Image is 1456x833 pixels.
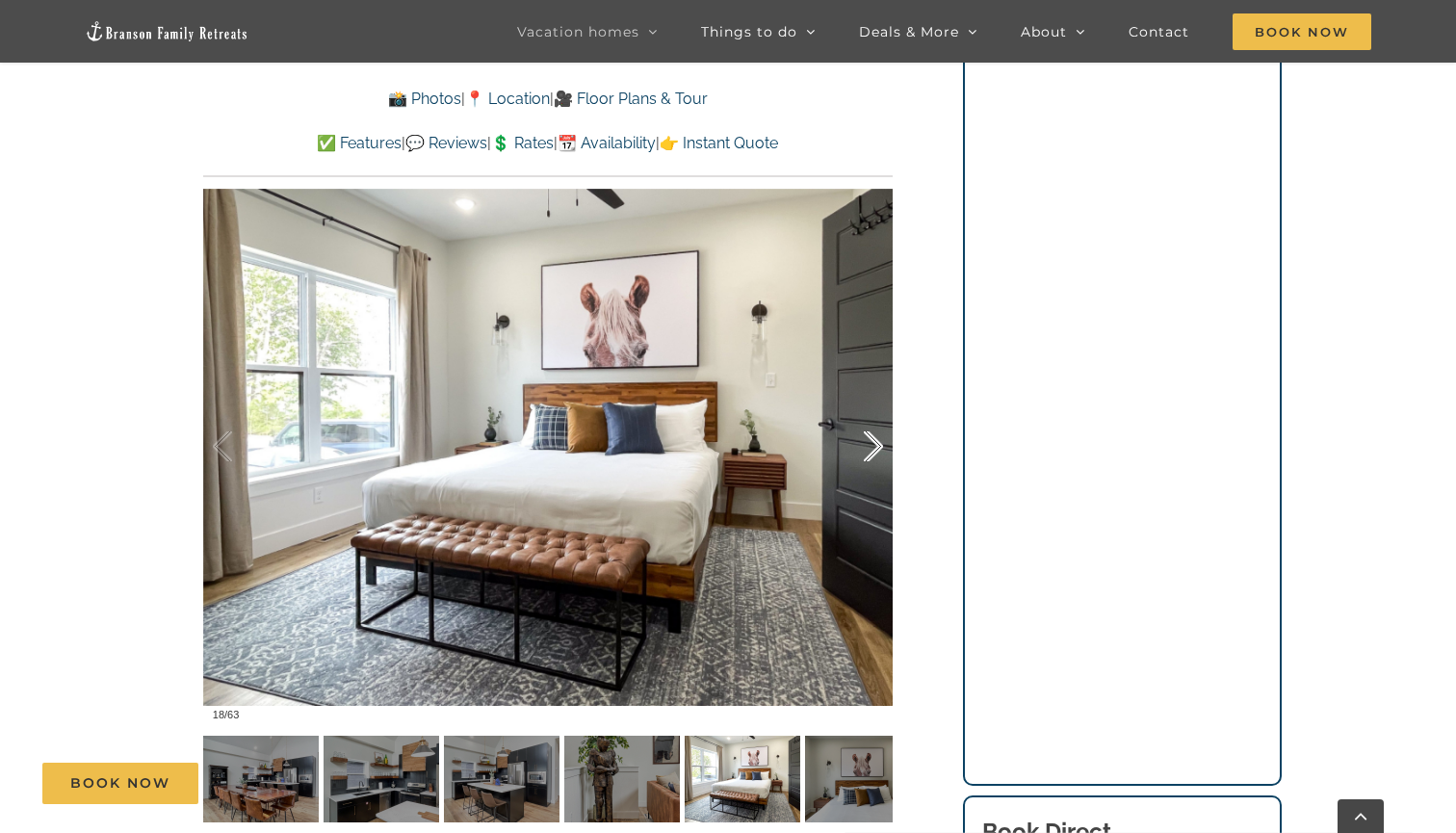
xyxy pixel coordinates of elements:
img: Claymore-Cottage-at-Table-Rock-Lake-Branson-Missouri-1412-scaled.jpg-nggid041803-ngg0dyn-120x90-0... [564,736,680,822]
span: Vacation homes [517,25,639,39]
p: | | | | [203,131,893,156]
img: Claymore-Cottage-lake-view-pool-vacation-rental-1125-scaled.jpg-nggid041127-ngg0dyn-120x90-00f0w0... [444,736,559,822]
span: Deals & More [859,25,959,39]
a: 💬 Reviews [405,134,487,152]
a: ✅ Features [317,134,402,152]
a: 📍 Location [465,90,550,108]
img: Claymore-Cottage-lake-view-pool-vacation-rental-1107-scaled.jpg-nggid041110-ngg0dyn-120x90-00f0w0... [805,736,921,822]
iframe: Booking/Inquiry Widget [982,80,1263,736]
a: 👉 Instant Quote [660,134,778,152]
span: Book Now [1233,13,1371,50]
span: Things to do [701,25,797,39]
span: Contact [1129,25,1189,39]
img: Claymore-Cottage-lake-view-pool-vacation-rental-1122-scaled.jpg-nggid041124-ngg0dyn-120x90-00f0w0... [203,736,319,822]
img: Claymore-Cottage-lake-view-pool-vacation-rental-1106-scaled.jpg-nggid041109-ngg0dyn-120x90-00f0w0... [685,736,800,822]
a: 💲 Rates [491,134,554,152]
a: 📆 Availability [558,134,656,152]
p: | | [203,87,893,112]
img: Claymore-Cottage-lake-view-pool-vacation-rental-1124-scaled.jpg-nggid041126-ngg0dyn-120x90-00f0w0... [324,736,439,822]
a: 🎥 Floor Plans & Tour [554,90,708,108]
img: Branson Family Retreats Logo [85,20,248,42]
a: Book Now [42,763,198,804]
a: 📸 Photos [388,90,461,108]
span: Book Now [70,775,170,792]
span: About [1021,25,1067,39]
